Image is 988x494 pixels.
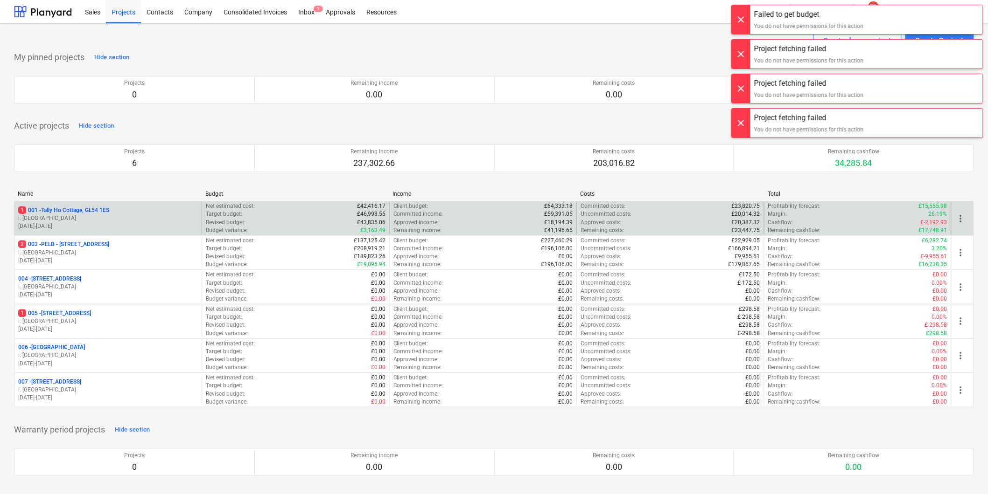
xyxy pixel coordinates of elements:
[206,364,248,371] p: Budget variance :
[933,364,947,371] p: £0.00
[746,348,760,356] p: £0.00
[18,206,198,230] div: 1001 -Tally Ho Cottage, GL54 1ESi. [GEOGRAPHIC_DATA][DATE]-[DATE]
[768,364,821,371] p: Remaining cashflow :
[932,313,947,321] p: 0.00%
[124,158,145,169] p: 6
[926,329,947,337] p: £298.58
[357,219,385,226] p: £43,835.06
[206,356,245,364] p: Revised budget :
[581,340,625,348] p: Committed costs :
[18,343,85,351] p: 006 - [GEOGRAPHIC_DATA]
[593,148,635,156] p: Remaining costs
[351,158,398,169] p: 237,302.66
[18,240,26,248] span: 2
[921,253,947,261] p: £-9,955.61
[746,287,760,295] p: £0.00
[124,461,145,473] p: 0
[206,226,248,234] p: Budget variance :
[206,279,242,287] p: Target budget :
[371,356,385,364] p: £0.00
[581,382,631,390] p: Uncommitted costs :
[925,321,947,329] p: £-298.58
[593,158,635,169] p: 203,016.82
[18,386,198,394] p: i. [GEOGRAPHIC_DATA]
[371,398,385,406] p: £0.00
[593,452,635,460] p: Remaining costs
[581,374,625,382] p: Committed costs :
[558,305,573,313] p: £0.00
[729,261,760,268] p: £179,867.65
[206,261,248,268] p: Budget variance :
[732,219,760,226] p: £20,387.32
[558,253,573,261] p: £0.00
[18,360,198,368] p: [DATE] - [DATE]
[206,348,242,356] p: Target budget :
[955,247,967,258] span: more_vert
[206,210,242,218] p: Target budget :
[351,461,398,473] p: 0.00
[933,271,947,279] p: £0.00
[393,364,442,371] p: Remaining income :
[919,261,947,268] p: £16,238.35
[18,275,198,299] div: 004 -[STREET_ADDRESS]i. [GEOGRAPHIC_DATA][DATE]-[DATE]
[393,305,428,313] p: Client budget :
[581,245,631,253] p: Uncommitted costs :
[18,206,109,214] p: 001 - Tally Ho Cottage, GL54 1ES
[581,279,631,287] p: Uncommitted costs :
[371,313,385,321] p: £0.00
[371,390,385,398] p: £0.00
[558,340,573,348] p: £0.00
[393,202,428,210] p: Client budget :
[593,89,635,100] p: 0.00
[206,321,245,329] p: Revised budget :
[933,295,947,303] p: £0.00
[746,382,760,390] p: £0.00
[371,374,385,382] p: £0.00
[354,253,385,261] p: £189,823.26
[955,281,967,293] span: more_vert
[18,394,198,402] p: [DATE] - [DATE]
[754,125,864,134] div: You do not have permissions for this action
[738,279,760,287] p: £-172.50
[18,309,198,333] div: 1005 -[STREET_ADDRESS]i. [GEOGRAPHIC_DATA][DATE]-[DATE]
[768,374,821,382] p: Profitability forecast :
[932,348,947,356] p: 0.00%
[922,237,947,245] p: £6,282.74
[558,356,573,364] p: £0.00
[371,329,385,337] p: £0.00
[558,348,573,356] p: £0.00
[932,279,947,287] p: 0.00%
[393,382,443,390] p: Committed income :
[541,261,573,268] p: £196,106.00
[768,398,821,406] p: Remaining cashflow :
[371,348,385,356] p: £0.00
[768,329,821,337] p: Remaining cashflow :
[754,56,864,65] div: You do not have permissions for this action
[581,329,624,337] p: Remaining costs :
[18,240,109,248] p: 003 - PELB - [STREET_ADDRESS]
[393,321,439,329] p: Approved income :
[393,356,439,364] p: Approved income :
[581,271,625,279] p: Committed costs :
[581,348,631,356] p: Uncommitted costs :
[558,313,573,321] p: £0.00
[351,452,398,460] p: Remaining income
[933,398,947,406] p: £0.00
[18,309,91,317] p: 005 - [STREET_ADDRESS]
[768,271,821,279] p: Profitability forecast :
[393,313,443,321] p: Committed income :
[393,219,439,226] p: Approved income :
[18,317,198,325] p: i. [GEOGRAPHIC_DATA]
[558,329,573,337] p: £0.00
[768,279,787,287] p: Margin :
[754,9,864,20] div: Failed to get budget
[79,121,114,131] div: Hide section
[544,210,573,218] p: £59,391.05
[206,313,242,321] p: Target budget :
[768,202,821,210] p: Profitability forecast :
[828,158,880,169] p: 34,285.84
[732,202,760,210] p: £23,820.75
[206,390,245,398] p: Revised budget :
[206,287,245,295] p: Revised budget :
[941,449,988,494] iframe: Chat Widget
